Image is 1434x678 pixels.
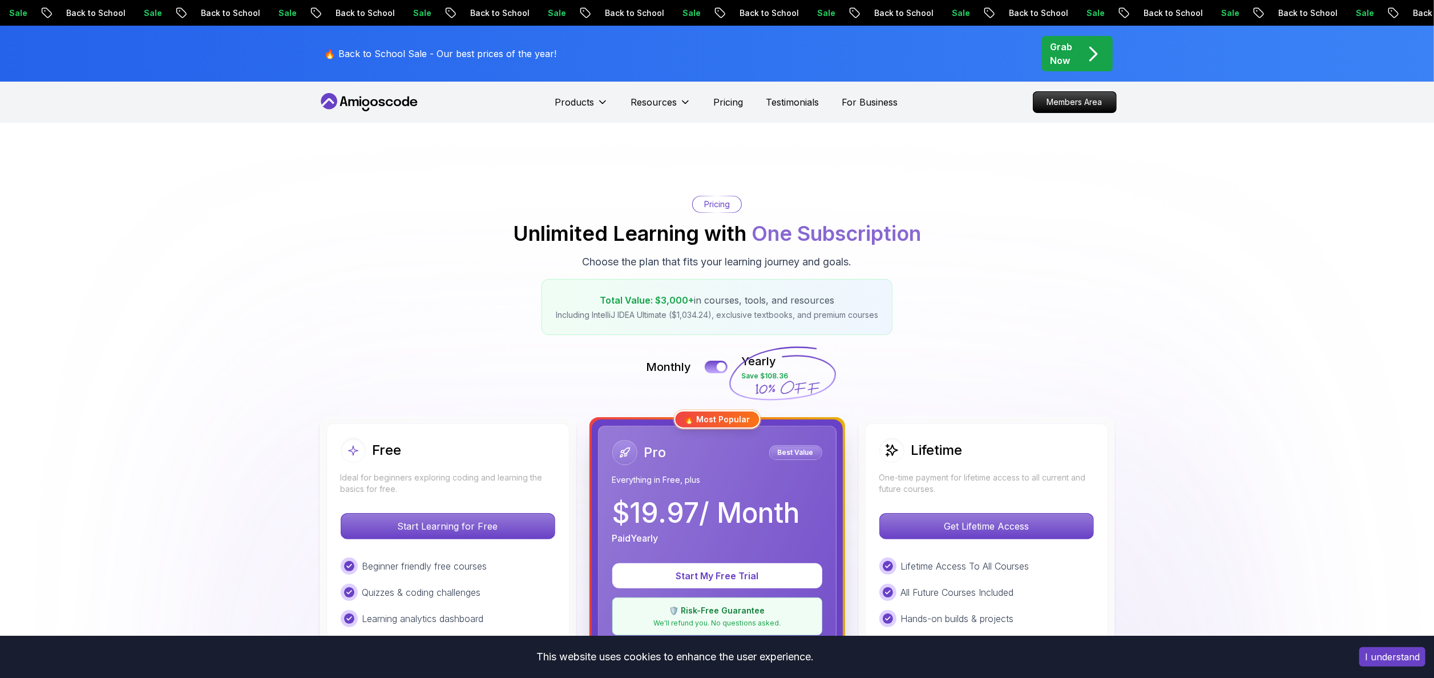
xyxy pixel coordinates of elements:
button: Resources [631,95,691,118]
button: Start My Free Trial [612,563,822,588]
p: Products [555,95,595,109]
p: Choose the plan that fits your learning journey and goals. [583,254,852,270]
p: Back to School [865,7,943,19]
p: Sale [404,7,441,19]
p: Start Learning for Free [341,514,555,539]
p: Lifetime Access To All Courses [901,559,1029,573]
p: Start My Free Trial [626,569,809,583]
p: Members Area [1033,92,1116,112]
p: Beginner friendly free courses [362,559,487,573]
p: 🛡️ Risk-Free Guarantee [620,605,815,616]
p: Get Lifetime Access [880,514,1093,539]
a: Get Lifetime Access [879,520,1094,532]
p: Everything in Free, plus [612,474,822,486]
span: Total Value: $3,000+ [600,294,694,306]
p: Sale [808,7,845,19]
p: Back to School [1000,7,1077,19]
button: Accept cookies [1359,647,1425,667]
p: Sale [1077,7,1114,19]
p: Sale [673,7,710,19]
p: Including IntelliJ IDEA Ultimate ($1,034.24), exclusive textbooks, and premium courses [556,309,878,321]
h2: Lifetime [911,441,963,459]
p: Resources [631,95,677,109]
p: Back to School [57,7,135,19]
p: 🔥 Back to School Sale - Our best prices of the year! [325,47,557,60]
p: Pricing [704,199,730,210]
p: Monthly [646,359,691,375]
p: Back to School [192,7,269,19]
p: Learning analytics dashboard [362,612,484,625]
p: All Future Courses Included [901,586,1014,599]
span: One Subscription [752,221,921,246]
p: Sale [943,7,979,19]
h2: Unlimited Learning with [513,222,921,245]
p: Sale [1212,7,1249,19]
p: Sale [135,7,171,19]
a: Testimonials [766,95,819,109]
p: Sale [539,7,575,19]
p: Paid Yearly [612,531,659,545]
p: Quizzes & coding challenges [362,586,481,599]
p: Best Value [771,447,821,458]
button: Get Lifetime Access [879,513,1094,539]
p: $ 19.97 / Month [612,499,800,527]
p: Back to School [461,7,539,19]
button: Start Learning for Free [341,513,555,539]
p: Sale [1347,7,1383,19]
p: One-time payment for lifetime access to all current and future courses. [879,472,1094,495]
p: Back to School [326,7,404,19]
p: Back to School [596,7,673,19]
p: Hands-on builds & projects [901,612,1014,625]
p: Back to School [1134,7,1212,19]
p: Back to School [730,7,808,19]
button: Products [555,95,608,118]
a: For Business [842,95,898,109]
a: Members Area [1033,91,1117,113]
p: Grab Now [1051,40,1073,67]
div: This website uses cookies to enhance the user experience. [9,644,1342,669]
p: We'll refund you. No questions asked. [620,619,815,628]
p: in courses, tools, and resources [556,293,878,307]
a: Pricing [714,95,744,109]
a: Start Learning for Free [341,520,555,532]
h2: Pro [644,443,666,462]
h2: Free [373,441,402,459]
p: Ideal for beginners exploring coding and learning the basics for free. [341,472,555,495]
p: Sale [269,7,306,19]
a: Start My Free Trial [612,570,822,582]
p: Back to School [1269,7,1347,19]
